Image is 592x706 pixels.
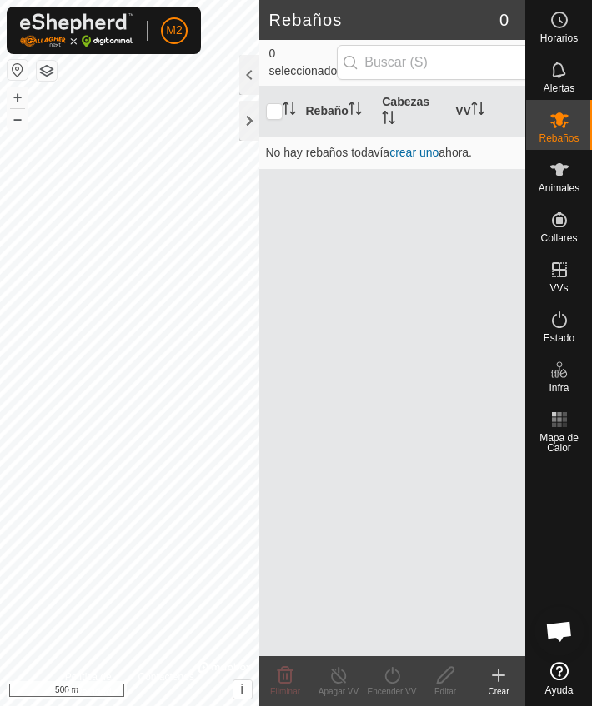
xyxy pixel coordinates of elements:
[499,7,509,32] span: 0
[299,87,376,137] th: Rebaño
[8,87,28,107] button: +
[534,606,584,656] div: Chat abierto
[233,680,252,699] button: i
[549,383,569,393] span: Infra
[166,22,182,39] span: M2
[337,45,539,80] input: Buscar (S)
[389,146,439,159] a: crear uno
[544,333,574,343] span: Estado
[365,685,419,698] div: Encender VV
[526,655,592,702] a: Ayuda
[269,10,499,30] h2: Rebaños
[545,685,574,695] span: Ayuda
[544,83,574,93] span: Alertas
[382,113,395,127] p-sorticon: Activar para ordenar
[539,133,579,143] span: Rebaños
[449,87,525,137] th: VV
[312,685,365,698] div: Apagar VV
[375,87,449,137] th: Cabezas
[65,669,118,699] a: Política de Privacidad
[349,104,362,117] p-sorticon: Activar para ordenar
[419,685,472,698] div: Editar
[283,104,296,117] p-sorticon: Activar para ordenar
[20,13,133,47] img: Logo Gallagher
[269,45,338,80] span: 0 seleccionado
[138,669,193,699] a: Contáctenos
[530,433,588,453] span: Mapa de Calor
[549,283,568,293] span: VVs
[472,685,525,698] div: Crear
[471,104,484,117] p-sorticon: Activar para ordenar
[270,687,300,696] span: Eliminar
[540,233,577,243] span: Collares
[8,60,28,80] button: Restablecer Mapa
[539,183,579,193] span: Animales
[259,136,526,169] td: No hay rebaños todavía ahora.
[540,33,578,43] span: Horarios
[8,109,28,129] button: –
[37,61,57,81] button: Capas del Mapa
[240,682,243,696] span: i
